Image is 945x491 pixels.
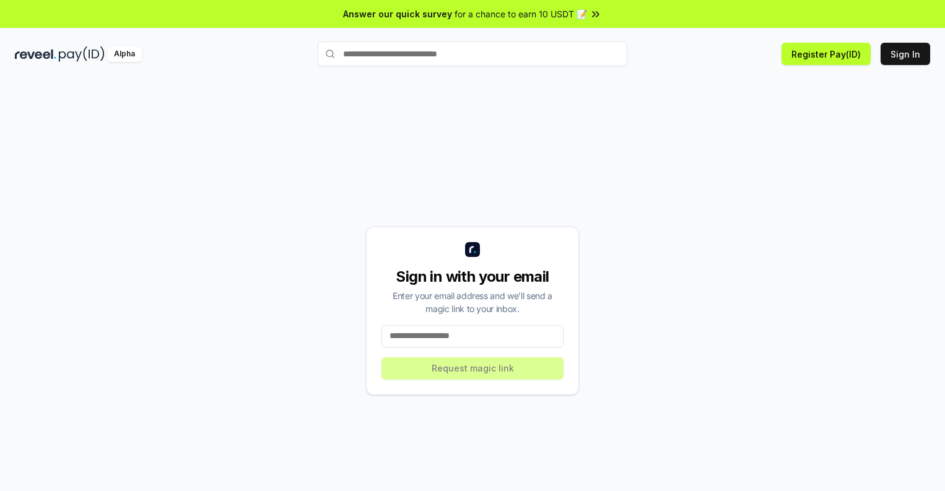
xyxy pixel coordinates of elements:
div: Alpha [107,46,142,62]
img: pay_id [59,46,105,62]
div: Enter your email address and we’ll send a magic link to your inbox. [381,289,564,315]
img: reveel_dark [15,46,56,62]
button: Register Pay(ID) [782,43,871,65]
div: Sign in with your email [381,267,564,287]
span: Answer our quick survey [343,7,452,20]
button: Sign In [881,43,930,65]
span: for a chance to earn 10 USDT 📝 [455,7,587,20]
img: logo_small [465,242,480,257]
